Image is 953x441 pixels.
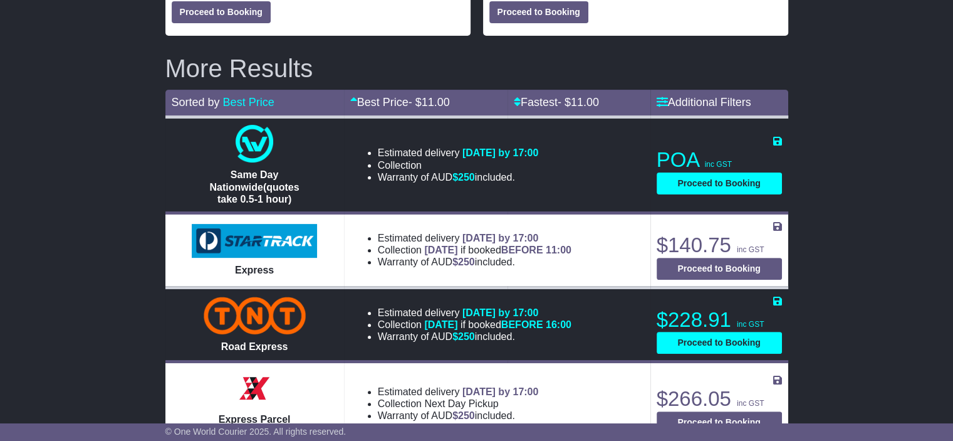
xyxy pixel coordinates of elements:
li: Estimated delivery [378,307,571,319]
span: if booked [424,319,571,330]
span: $ [452,172,475,183]
a: Additional Filters [657,96,751,109]
button: Proceed to Booking [489,1,588,23]
span: [DATE] [424,319,457,330]
li: Warranty of AUD included. [378,171,539,183]
li: Estimated delivery [378,386,539,398]
li: Warranty of AUD included. [378,256,571,268]
span: Express Parcel Service [219,414,291,437]
span: [DATE] by 17:00 [462,386,539,397]
li: Collection [378,159,539,171]
li: Warranty of AUD included. [378,331,571,343]
span: 11.00 [571,96,599,109]
span: if booked [424,245,571,255]
h2: More Results [165,55,788,82]
img: Border Express: Express Parcel Service [236,369,273,407]
span: Same Day Nationwide(quotes take 0.5-1 hour) [210,169,299,204]
button: Proceed to Booking [657,412,782,433]
span: 250 [458,257,475,267]
p: $228.91 [657,307,782,332]
li: Estimated delivery [378,147,539,159]
span: Next Day Pickup [424,398,498,409]
span: inc GST [737,399,764,408]
a: Best Price- $11.00 [350,96,450,109]
span: Express [235,265,274,275]
span: [DATE] [424,245,457,255]
span: $ [452,257,475,267]
span: 250 [458,172,475,183]
span: 250 [458,331,475,342]
li: Warranty of AUD included. [378,410,539,422]
span: $ [452,331,475,342]
span: inc GST [705,160,732,169]
span: [DATE] by 17:00 [462,307,539,318]
span: BEFORE [501,319,543,330]
span: [DATE] by 17:00 [462,147,539,158]
li: Collection [378,398,539,410]
a: Best Price [223,96,274,109]
span: $ [452,410,475,421]
p: POA [657,147,782,173]
span: [DATE] by 17:00 [462,233,539,243]
span: 11:00 [546,245,571,255]
span: - $ [409,96,450,109]
span: inc GST [737,320,764,329]
span: - $ [558,96,599,109]
img: TNT Domestic: Road Express [204,297,306,334]
button: Proceed to Booking [657,173,782,194]
img: StarTrack: Express [192,224,317,258]
a: Fastest- $11.00 [514,96,599,109]
span: © One World Courier 2025. All rights reserved. [165,427,346,437]
button: Proceed to Booking [657,258,782,280]
li: Collection [378,319,571,331]
button: Proceed to Booking [172,1,271,23]
span: inc GST [737,245,764,254]
img: One World Courier: Same Day Nationwide(quotes take 0.5-1 hour) [236,125,273,162]
span: 16:00 [546,319,571,330]
button: Proceed to Booking [657,332,782,354]
span: 250 [458,410,475,421]
span: BEFORE [501,245,543,255]
span: 11.00 [422,96,450,109]
li: Collection [378,244,571,256]
span: Sorted by [172,96,220,109]
p: $140.75 [657,233,782,258]
span: Road Express [221,341,288,352]
li: Estimated delivery [378,232,571,244]
p: $266.05 [657,386,782,412]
